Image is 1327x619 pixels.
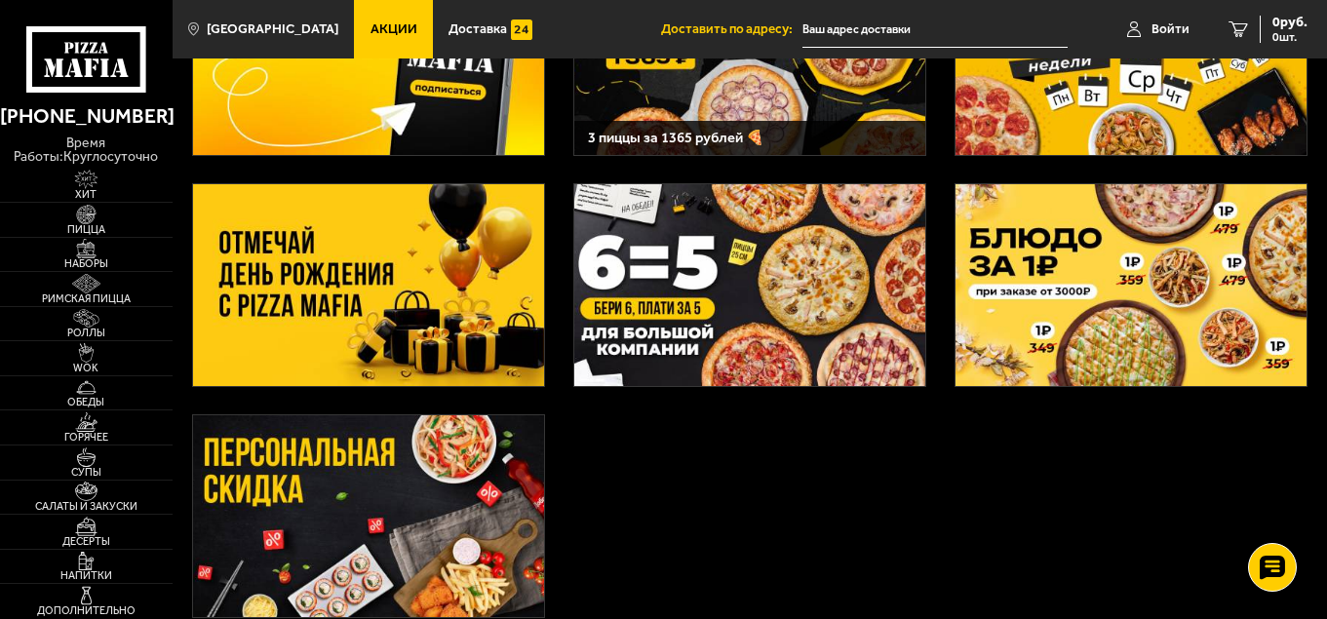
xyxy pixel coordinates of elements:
span: 0 руб. [1272,16,1307,29]
img: 15daf4d41897b9f0e9f617042186c801.svg [511,19,531,40]
span: Акции [371,22,417,36]
span: Доставка [449,22,507,36]
input: Ваш адрес доставки [802,12,1068,48]
span: Доставить по адресу: [661,22,802,36]
span: [GEOGRAPHIC_DATA] [207,22,338,36]
h3: 3 пиццы за 1365 рублей 🍕 [588,131,912,145]
span: Войти [1151,22,1190,36]
span: 0 шт. [1272,31,1307,43]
